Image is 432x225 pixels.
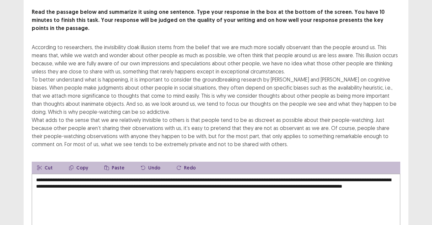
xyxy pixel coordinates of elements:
p: Read the passage below and summarize it using one sentence. Type your response in the box at the ... [32,8,400,32]
div: According to researchers, the invisibility cloak illusion stems from the belief that we are much ... [32,43,400,148]
button: Paste [99,162,130,174]
button: Undo [135,162,166,174]
button: Copy [63,162,93,174]
button: Redo [171,162,201,174]
button: Cut [32,162,58,174]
